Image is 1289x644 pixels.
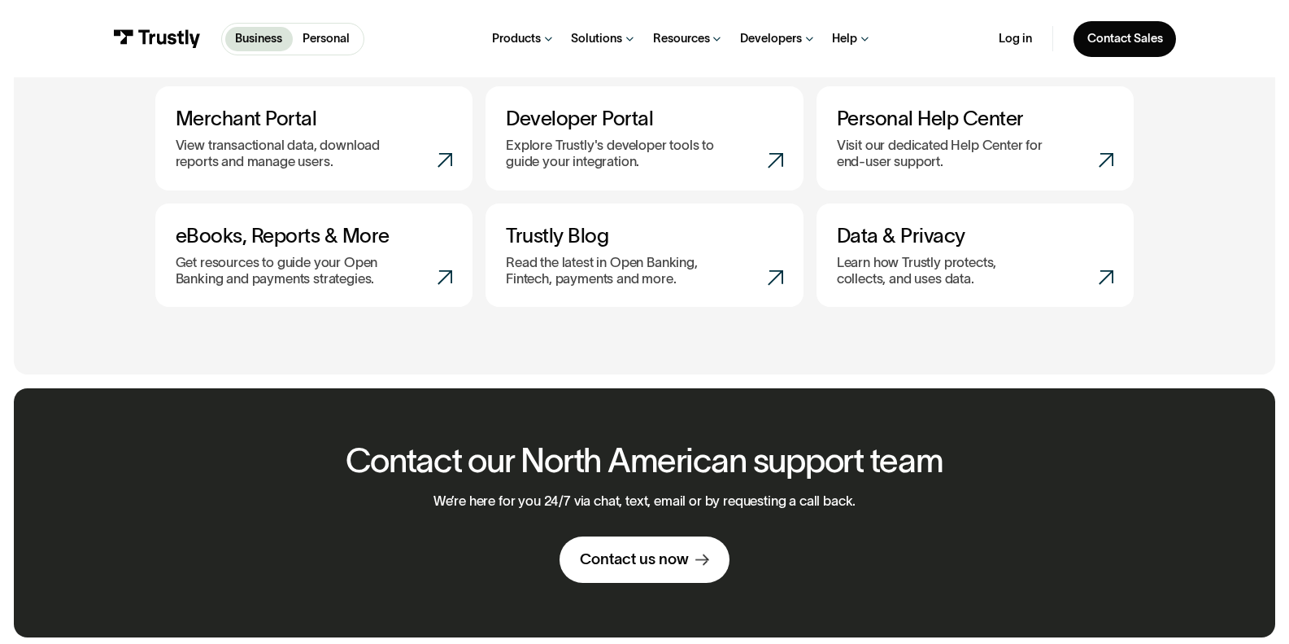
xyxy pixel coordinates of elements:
[817,86,1134,191] a: Personal Help CenterVisit our dedicated Help Center for end-user support.
[837,224,1114,248] h3: Data & Privacy
[506,138,725,170] p: Explore Trustly's developer tools to guide your integration.
[225,27,293,51] a: Business
[571,31,622,46] div: Solutions
[999,31,1032,46] a: Log in
[113,29,201,48] img: Trustly Logo
[155,86,473,191] a: Merchant PortalView transactional data, download reports and manage users.
[176,224,453,248] h3: eBooks, Reports & More
[560,537,729,583] a: Contact us now
[653,31,710,46] div: Resources
[817,204,1134,308] a: Data & PrivacyLearn how Trustly protects, collects, and uses data.
[155,204,473,308] a: eBooks, Reports & MoreGet resources to guide your Open Banking and payments strategies.
[433,493,856,510] p: We’re here for you 24/7 via chat, text, email or by requesting a call back.
[293,27,360,51] a: Personal
[837,138,1056,170] p: Visit our dedicated Help Center for end-user support.
[346,442,943,480] h2: Contact our North American support team
[176,107,453,131] h3: Merchant Portal
[506,224,783,248] h3: Trustly Blog
[1073,21,1176,57] a: Contact Sales
[837,255,1032,287] p: Learn how Trustly protects, collects, and uses data.
[303,30,350,48] p: Personal
[837,107,1114,131] h3: Personal Help Center
[176,255,395,287] p: Get resources to guide your Open Banking and payments strategies.
[1087,31,1163,46] div: Contact Sales
[486,204,803,308] a: Trustly BlogRead the latest in Open Banking, Fintech, payments and more.
[506,107,783,131] h3: Developer Portal
[176,138,395,170] p: View transactional data, download reports and manage users.
[235,30,282,48] p: Business
[486,86,803,191] a: Developer PortalExplore Trustly's developer tools to guide your integration.
[740,31,802,46] div: Developers
[492,31,541,46] div: Products
[506,255,725,287] p: Read the latest in Open Banking, Fintech, payments and more.
[832,31,857,46] div: Help
[580,550,689,569] div: Contact us now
